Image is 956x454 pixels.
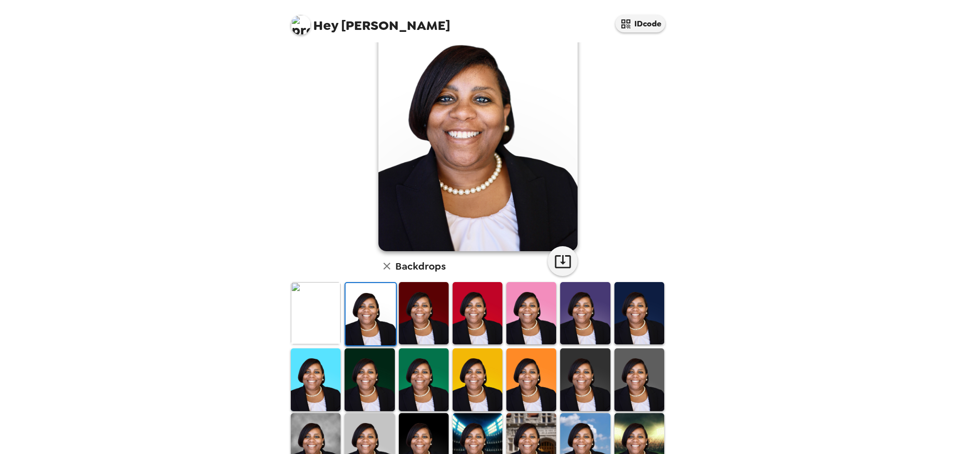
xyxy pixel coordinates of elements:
[291,10,450,32] span: [PERSON_NAME]
[313,16,338,34] span: Hey
[615,15,665,32] button: IDcode
[291,282,341,344] img: Original
[291,15,311,35] img: profile pic
[378,6,578,251] img: user
[395,258,446,274] h6: Backdrops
